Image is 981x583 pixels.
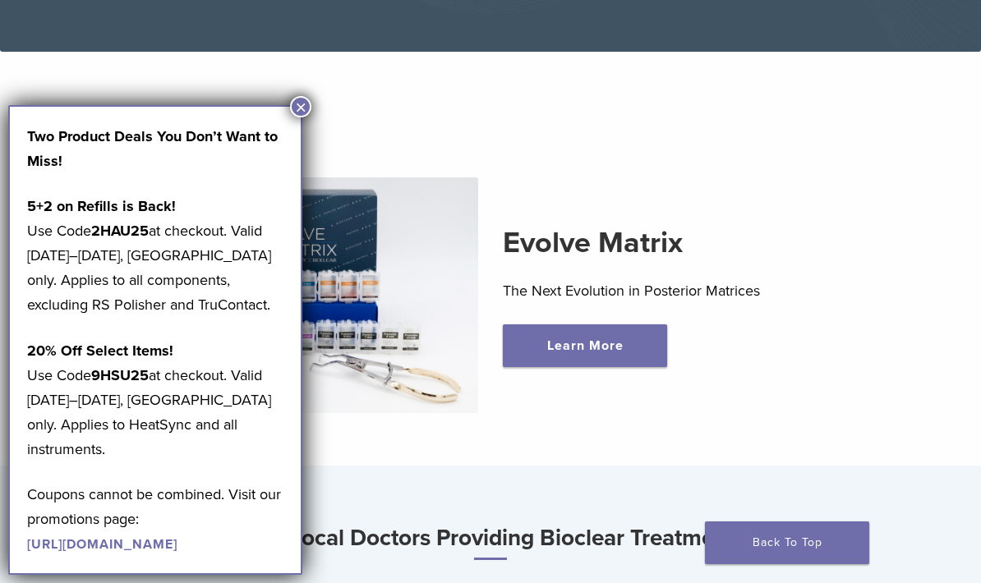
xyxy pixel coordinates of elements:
[27,197,176,215] strong: 5+2 on Refills is Back!
[27,482,283,556] p: Coupons cannot be combined. Visit our promotions page:
[503,223,864,263] h2: Evolve Matrix
[91,366,149,384] strong: 9HSU25
[705,521,869,564] a: Back To Top
[27,127,278,170] strong: Two Product Deals You Don’t Want to Miss!
[27,194,283,317] p: Use Code at checkout. Valid [DATE]–[DATE], [GEOGRAPHIC_DATA] only. Applies to all components, exc...
[290,96,311,117] button: Close
[27,536,177,553] a: [URL][DOMAIN_NAME]
[503,278,864,303] p: The Next Evolution in Posterior Matrices
[27,338,283,461] p: Use Code at checkout. Valid [DATE]–[DATE], [GEOGRAPHIC_DATA] only. Applies to HeatSync and all in...
[27,342,173,360] strong: 20% Off Select Items!
[503,324,667,367] a: Learn More
[91,222,149,240] strong: 2HAU25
